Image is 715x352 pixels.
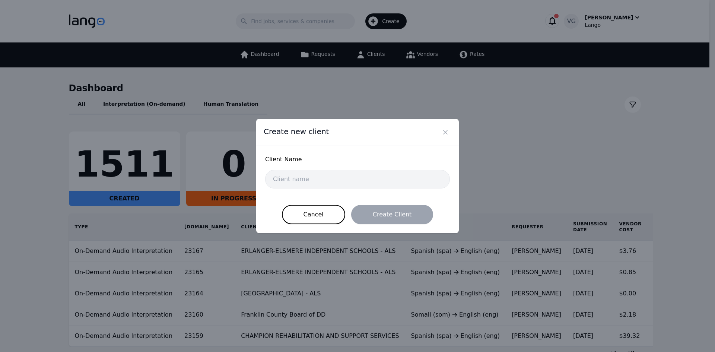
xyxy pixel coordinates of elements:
[265,155,450,164] span: Client Name
[282,205,345,224] button: Cancel
[351,205,433,224] button: Create Client
[439,126,451,138] button: Close
[264,126,329,137] span: Create new client
[265,170,450,188] input: Client name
